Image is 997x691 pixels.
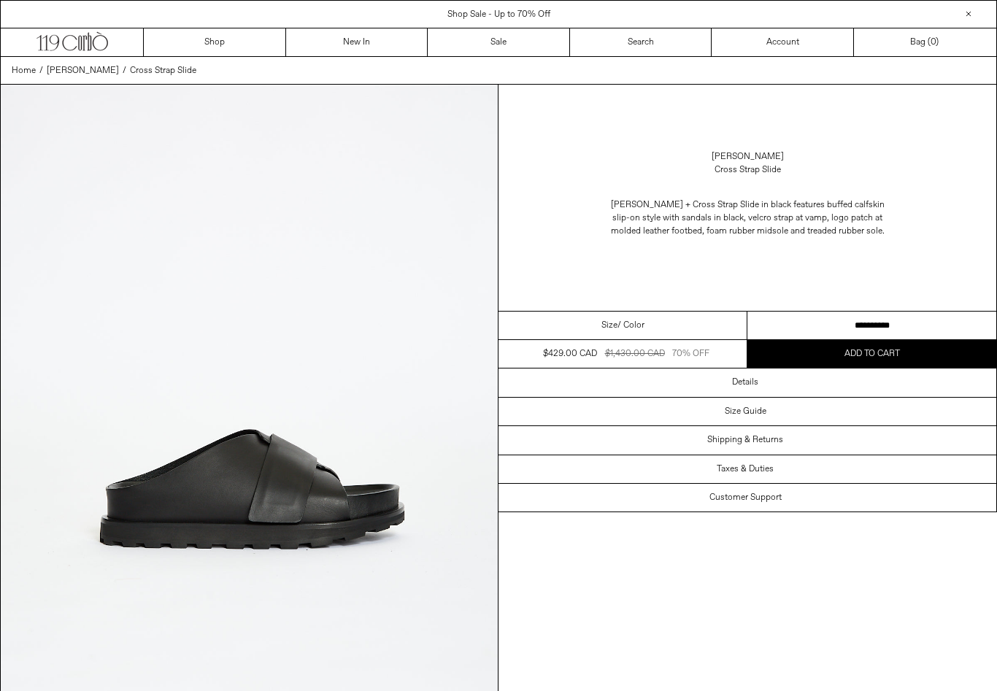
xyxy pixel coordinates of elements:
h3: Shipping & Returns [707,435,783,445]
div: $1,430.00 CAD [605,347,665,360]
a: Sale [428,28,570,56]
a: Shop [144,28,286,56]
span: ) [931,36,939,49]
a: [PERSON_NAME] [712,150,784,163]
a: Search [570,28,712,56]
span: / [123,64,126,77]
a: New In [286,28,428,56]
h3: Taxes & Duties [717,464,774,474]
a: Shop Sale - Up to 70% Off [447,9,550,20]
a: Account [712,28,854,56]
div: Cross Strap Slide [715,163,781,177]
span: readed rubber sole. [810,225,885,237]
span: elcro strap at vamp, l [752,212,834,224]
h3: Size Guide [725,406,766,417]
span: / [39,64,43,77]
button: Add to cart [747,340,996,368]
span: Size [601,319,617,332]
p: [PERSON_NAME] + Cross Strap Slide in black features b [601,191,893,245]
span: [PERSON_NAME] [47,65,119,77]
a: Cross Strap Slide [130,64,196,77]
div: $429.00 CAD [543,347,597,360]
a: Bag () [854,28,996,56]
span: 0 [931,36,936,48]
span: / Color [617,319,644,332]
span: Add to cart [844,348,900,360]
span: Home [12,65,36,77]
a: Home [12,64,36,77]
span: oam rubber midsole and t [709,225,810,237]
a: [PERSON_NAME] [47,64,119,77]
span: Cross Strap Slide [130,65,196,77]
div: 70% OFF [672,347,709,360]
h3: Customer Support [709,493,782,503]
h3: Details [732,377,758,387]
